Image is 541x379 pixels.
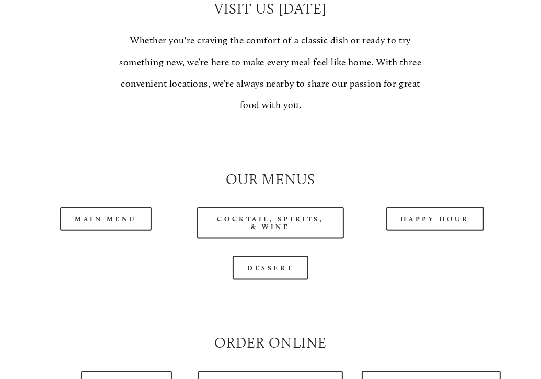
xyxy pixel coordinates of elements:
[115,30,427,116] p: Whether you're craving the comfort of a classic dish or ready to try something new, we’re here to...
[60,207,152,231] a: Main Menu
[32,170,509,189] h2: Our Menus
[197,207,344,239] a: Cocktail, Spirits, & Wine
[233,256,308,280] a: Dessert
[32,333,509,353] h2: Order Online
[386,207,485,231] a: Happy Hour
